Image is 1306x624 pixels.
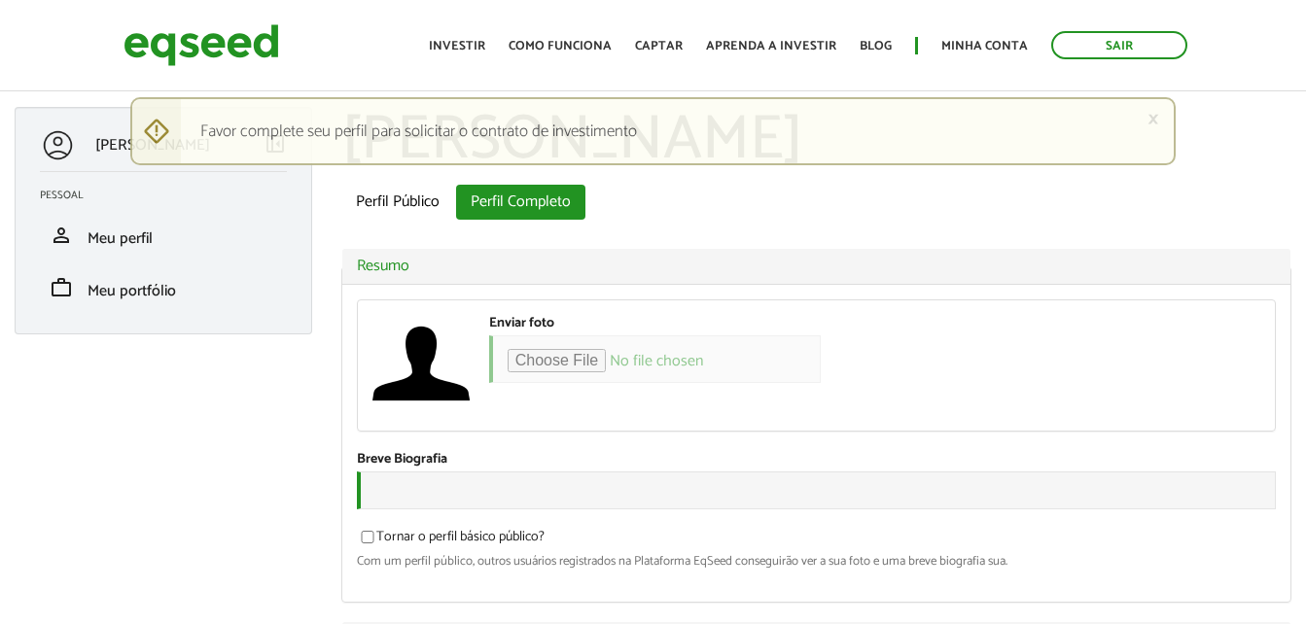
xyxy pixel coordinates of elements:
[635,40,683,52] a: Captar
[860,40,892,52] a: Blog
[350,531,385,543] input: Tornar o perfil básico público?
[706,40,836,52] a: Aprenda a investir
[40,276,287,299] a: workMeu portfólio
[25,209,301,261] li: Meu perfil
[50,276,73,299] span: work
[341,185,454,220] a: Perfil Público
[357,555,1276,568] div: Com um perfil público, outros usuários registrados na Plataforma EqSeed conseguirão ver a sua fot...
[88,225,153,252] span: Meu perfil
[941,40,1028,52] a: Minha conta
[357,259,1276,274] a: Resumo
[456,185,585,220] a: Perfil Completo
[95,136,210,155] p: [PERSON_NAME]
[88,278,176,304] span: Meu portfólio
[357,531,545,550] label: Tornar o perfil básico público?
[25,261,301,314] li: Meu portfólio
[509,40,612,52] a: Como funciona
[40,190,301,201] h2: Pessoal
[357,453,447,467] label: Breve Biografia
[429,40,485,52] a: Investir
[372,315,470,412] a: Ver perfil do usuário.
[1051,31,1187,59] a: Sair
[1147,109,1159,129] a: ×
[50,224,73,247] span: person
[372,315,470,412] img: Foto de Fernando Tenorio Halim Darsono
[130,97,1175,165] div: Favor complete seu perfil para solicitar o contrato de investimento
[40,224,287,247] a: personMeu perfil
[124,19,279,71] img: EqSeed
[489,317,554,330] label: Enviar foto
